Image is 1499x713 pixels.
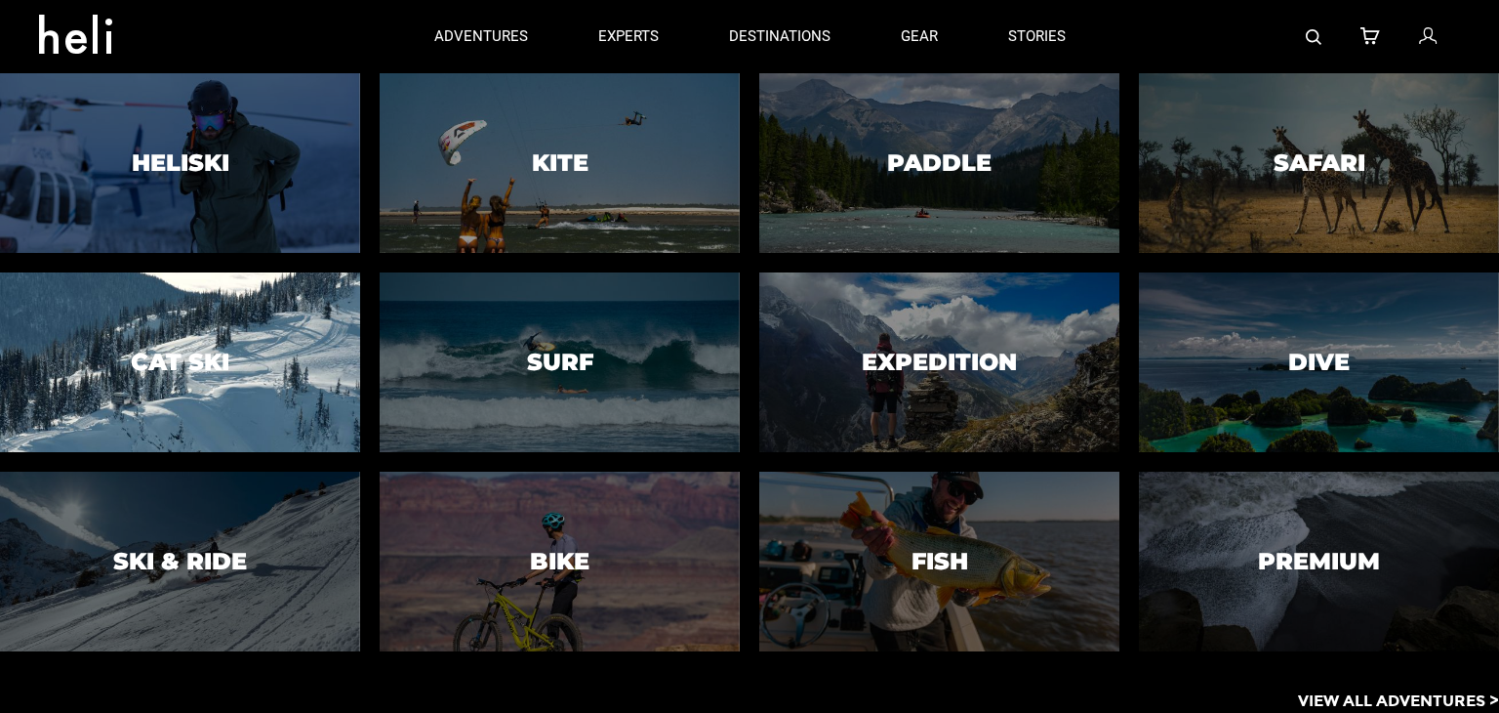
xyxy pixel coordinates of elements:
h3: Heliski [132,150,229,176]
p: experts [598,26,659,47]
h3: Safari [1274,150,1365,176]
h3: Bike [530,549,589,574]
h3: Kite [532,150,588,176]
h3: Ski & Ride [113,549,247,574]
h3: Surf [527,350,593,375]
h3: Cat Ski [131,350,229,375]
h3: Paddle [887,150,992,176]
p: adventures [434,26,528,47]
a: PremiumPremium image [1139,472,1499,651]
h3: Fish [912,549,968,574]
p: View All Adventures > [1298,691,1499,713]
h3: Expedition [862,350,1017,375]
img: search-bar-icon.svg [1306,29,1321,45]
h3: Dive [1288,350,1350,375]
p: destinations [729,26,831,47]
h3: Premium [1258,549,1380,574]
